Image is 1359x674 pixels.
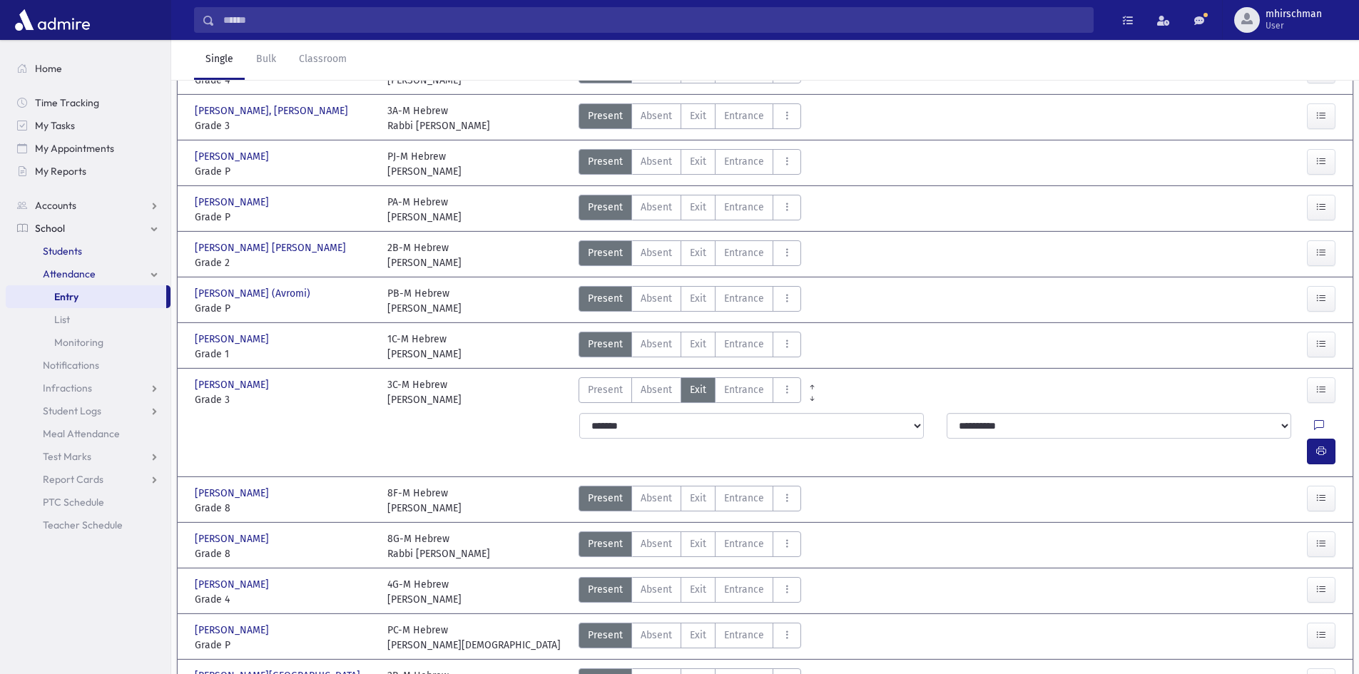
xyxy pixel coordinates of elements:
span: Entrance [724,491,764,506]
span: Absent [641,582,672,597]
div: 3C-M Hebrew [PERSON_NAME] [387,377,462,407]
span: Exit [690,536,706,551]
span: Present [588,491,623,506]
div: AttTypes [579,332,801,362]
span: [PERSON_NAME], [PERSON_NAME] [195,103,351,118]
a: My Appointments [6,137,170,160]
span: My Tasks [35,119,75,132]
span: Entrance [724,154,764,169]
input: Search [215,7,1093,33]
span: Exit [690,382,706,397]
span: Grade 3 [195,392,373,407]
span: Exit [690,491,706,506]
span: Grade 3 [195,118,373,133]
div: AttTypes [579,486,801,516]
span: My Reports [35,165,86,178]
a: Students [6,240,170,262]
span: Grade 1 [195,347,373,362]
a: Teacher Schedule [6,514,170,536]
div: AttTypes [579,240,801,270]
span: Present [588,582,623,597]
span: Present [588,154,623,169]
span: [PERSON_NAME] (Avromi) [195,286,313,301]
span: Time Tracking [35,96,99,109]
a: Single [194,40,245,80]
span: Absent [641,628,672,643]
span: Meal Attendance [43,427,120,440]
a: Infractions [6,377,170,399]
span: Present [588,382,623,397]
span: Grade 8 [195,501,373,516]
a: PTC Schedule [6,491,170,514]
div: 3A-M Hebrew Rabbi [PERSON_NAME] [387,103,490,133]
a: My Tasks [6,114,170,137]
a: Notifications [6,354,170,377]
span: Entry [54,290,78,303]
a: Classroom [287,40,358,80]
a: Monitoring [6,331,170,354]
span: Present [588,200,623,215]
span: [PERSON_NAME] [195,332,272,347]
a: Student Logs [6,399,170,422]
span: Present [588,108,623,123]
div: PJ-M Hebrew [PERSON_NAME] [387,149,462,179]
span: Entrance [724,536,764,551]
span: Students [43,245,82,257]
span: Notifications [43,359,99,372]
span: Grade P [195,638,373,653]
div: 2B-M Hebrew [PERSON_NAME] [387,240,462,270]
span: Infractions [43,382,92,394]
span: [PERSON_NAME] [195,531,272,546]
span: Entrance [724,245,764,260]
span: Exit [690,337,706,352]
a: Bulk [245,40,287,80]
span: Present [588,291,623,306]
div: AttTypes [579,149,801,179]
div: AttTypes [579,377,801,407]
a: School [6,217,170,240]
a: Attendance [6,262,170,285]
span: Exit [690,582,706,597]
span: Absent [641,291,672,306]
span: Grade P [195,210,373,225]
span: Exit [690,154,706,169]
span: Absent [641,337,672,352]
span: [PERSON_NAME] [195,377,272,392]
a: Test Marks [6,445,170,468]
a: List [6,308,170,331]
div: 8F-M Hebrew [PERSON_NAME] [387,486,462,516]
span: Present [588,337,623,352]
span: Exit [690,291,706,306]
div: AttTypes [579,577,801,607]
a: Report Cards [6,468,170,491]
div: PA-M Hebrew [PERSON_NAME] [387,195,462,225]
a: Accounts [6,194,170,217]
span: Present [588,628,623,643]
span: Entrance [724,200,764,215]
span: Entrance [724,291,764,306]
span: List [54,313,70,326]
span: Entrance [724,582,764,597]
span: Report Cards [43,473,103,486]
span: Monitoring [54,336,103,349]
span: User [1266,20,1322,31]
span: Absent [641,382,672,397]
span: [PERSON_NAME] [195,486,272,501]
span: Test Marks [43,450,91,463]
span: School [35,222,65,235]
span: [PERSON_NAME] [195,195,272,210]
span: Absent [641,536,672,551]
div: AttTypes [579,531,801,561]
div: 1C-M Hebrew [PERSON_NAME] [387,332,462,362]
div: AttTypes [579,286,801,316]
span: Grade P [195,301,373,316]
img: AdmirePro [11,6,93,34]
span: Grade P [195,164,373,179]
span: Grade 2 [195,255,373,270]
a: Meal Attendance [6,422,170,445]
span: Attendance [43,267,96,280]
span: Entrance [724,337,764,352]
div: AttTypes [579,195,801,225]
span: Teacher Schedule [43,519,123,531]
div: 4G-M Hebrew [PERSON_NAME] [387,577,462,607]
